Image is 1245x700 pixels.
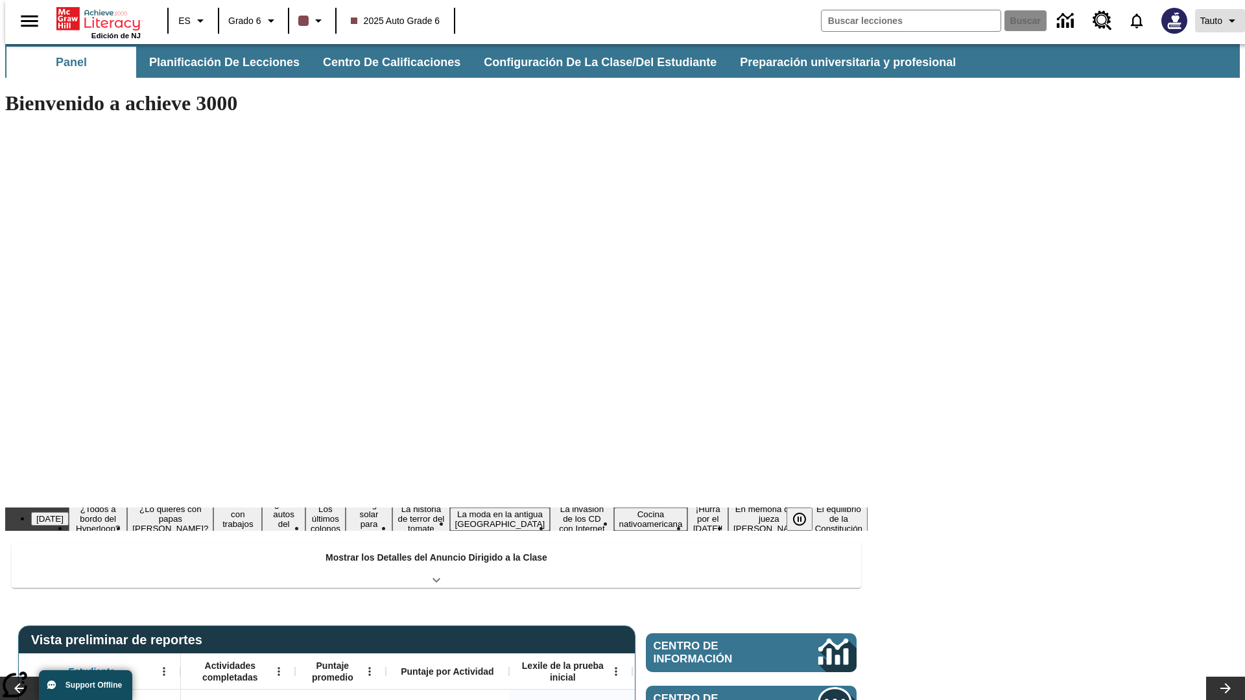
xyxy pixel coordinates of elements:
span: ES [178,14,191,28]
span: Vista preliminar de reportes [31,633,209,647]
button: Diapositiva 5 ¿Los autos del futuro? [262,498,305,541]
button: Grado: Grado 6, Elige un grado [223,9,284,32]
a: Centro de información [1049,3,1085,39]
button: Diapositiva 4 Niños con trabajos sucios [213,498,262,541]
button: El color de la clase es café oscuro. Cambiar el color de la clase. [293,9,331,32]
button: Diapositiva 1 Día del Trabajo [31,512,69,526]
button: Carrusel de lecciones, seguir [1206,677,1245,700]
input: Buscar campo [822,10,1001,31]
button: Abrir menú [360,662,379,681]
button: Diapositiva 9 La moda en la antigua Roma [450,507,551,531]
span: 2025 Auto Grade 6 [351,14,440,28]
button: Preparación universitaria y profesional [729,47,966,78]
button: Diapositiva 11 Cocina nativoamericana [614,507,688,531]
span: Grado 6 [228,14,261,28]
button: Diapositiva 13 En memoria de la jueza O'Connor [728,502,810,535]
button: Diapositiva 3 ¿Lo quieres con papas fritas? [127,502,213,535]
button: Abrir el menú lateral [10,2,49,40]
button: Planificación de lecciones [139,47,310,78]
div: Subbarra de navegación [5,47,967,78]
button: Diapositiva 10 La invasión de los CD con Internet [550,502,613,535]
img: Avatar [1161,8,1187,34]
div: Pausar [787,507,825,531]
button: Diapositiva 14 El equilibrio de la Constitución [810,502,868,535]
button: Perfil/Configuración [1195,9,1245,32]
button: Abrir menú [154,662,174,681]
button: Abrir menú [606,662,626,681]
button: Diapositiva 6 Los últimos colonos [305,502,346,535]
button: Diapositiva 2 ¿Todos a bordo del Hyperloop? [69,502,127,535]
span: Centro de información [654,640,775,666]
button: Centro de calificaciones [313,47,471,78]
div: Portada [56,5,141,40]
span: Tauto [1200,14,1222,28]
span: Estudiante [69,666,115,677]
a: Notificaciones [1120,4,1154,38]
button: Lenguaje: ES, Selecciona un idioma [172,9,214,32]
div: Subbarra de navegación [5,44,1240,78]
button: Abrir menú [269,662,289,681]
a: Portada [56,6,141,32]
h1: Bienvenido a achieve 3000 [5,91,868,115]
button: Escoja un nuevo avatar [1154,4,1195,38]
button: Diapositiva 12 ¡Hurra por el Día de la Constitución! [687,502,728,535]
span: Actividades completadas [187,660,273,683]
span: Support Offline [65,681,122,690]
button: Pausar [787,507,812,531]
span: Lexile de la prueba inicial [516,660,610,683]
span: Puntaje promedio [302,660,364,683]
a: Centro de recursos, Se abrirá en una pestaña nueva. [1085,3,1120,38]
span: Edición de NJ [91,32,141,40]
p: Mostrar los Detalles del Anuncio Dirigido a la Clase [326,551,547,565]
button: Support Offline [39,670,132,700]
div: Mostrar los Detalles del Anuncio Dirigido a la Clase [12,543,861,588]
button: Configuración de la clase/del estudiante [473,47,727,78]
span: Puntaje por Actividad [401,666,493,677]
a: Centro de información [646,633,857,672]
button: Diapositiva 8 La historia de terror del tomate [392,502,449,535]
button: Panel [6,47,136,78]
button: Diapositiva 7 Energía solar para todos [346,498,392,541]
